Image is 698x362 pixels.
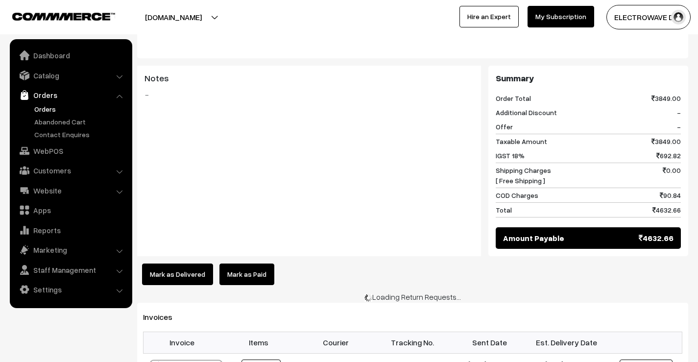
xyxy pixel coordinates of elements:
h3: Summary [496,73,681,84]
span: Total [496,205,512,215]
a: COMMMERCE [12,10,98,22]
th: Courier [297,332,374,353]
a: Reports [12,221,129,239]
a: WebPOS [12,142,129,160]
span: 3849.00 [651,136,681,146]
span: 90.84 [660,190,681,200]
span: Order Total [496,93,531,103]
span: Taxable Amount [496,136,547,146]
a: Staff Management [12,261,129,279]
span: Additional Discount [496,107,557,118]
a: Abandoned Cart [32,117,129,127]
span: 692.82 [656,150,681,161]
blockquote: - [144,89,474,100]
a: Orders [32,104,129,114]
a: Hire an Expert [459,6,519,27]
a: My Subscription [528,6,594,27]
th: Tracking No. [374,332,451,353]
button: ELECTROWAVE DE… [606,5,691,29]
div: Loading Return Requests… [137,291,688,303]
a: Marketing [12,241,129,259]
button: [DOMAIN_NAME] [111,5,236,29]
th: Est. Delivery Date [528,332,605,353]
span: Shipping Charges [ Free Shipping ] [496,165,551,186]
a: Orders [12,86,129,104]
span: - [677,121,681,132]
th: Sent Date [451,332,528,353]
span: 4632.66 [639,232,674,244]
a: Contact Enquires [32,129,129,140]
span: 0.00 [663,165,681,186]
h3: Notes [144,73,474,84]
a: Apps [12,201,129,219]
a: Customers [12,162,129,179]
th: Items [220,332,297,353]
span: Amount Payable [503,232,564,244]
button: Mark as Delivered [142,264,213,285]
th: Invoice [144,332,220,353]
span: 4632.66 [652,205,681,215]
span: Invoices [143,312,184,322]
a: Mark as Paid [219,264,274,285]
a: Website [12,182,129,199]
span: 3849.00 [651,93,681,103]
img: COMMMERCE [12,13,115,20]
span: - [677,107,681,118]
span: IGST 18% [496,150,525,161]
span: COD Charges [496,190,538,200]
a: Catalog [12,67,129,84]
img: user [671,10,686,24]
span: Offer [496,121,513,132]
a: Dashboard [12,47,129,64]
a: Settings [12,281,129,298]
img: ajax-load-sm.gif [364,294,372,302]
